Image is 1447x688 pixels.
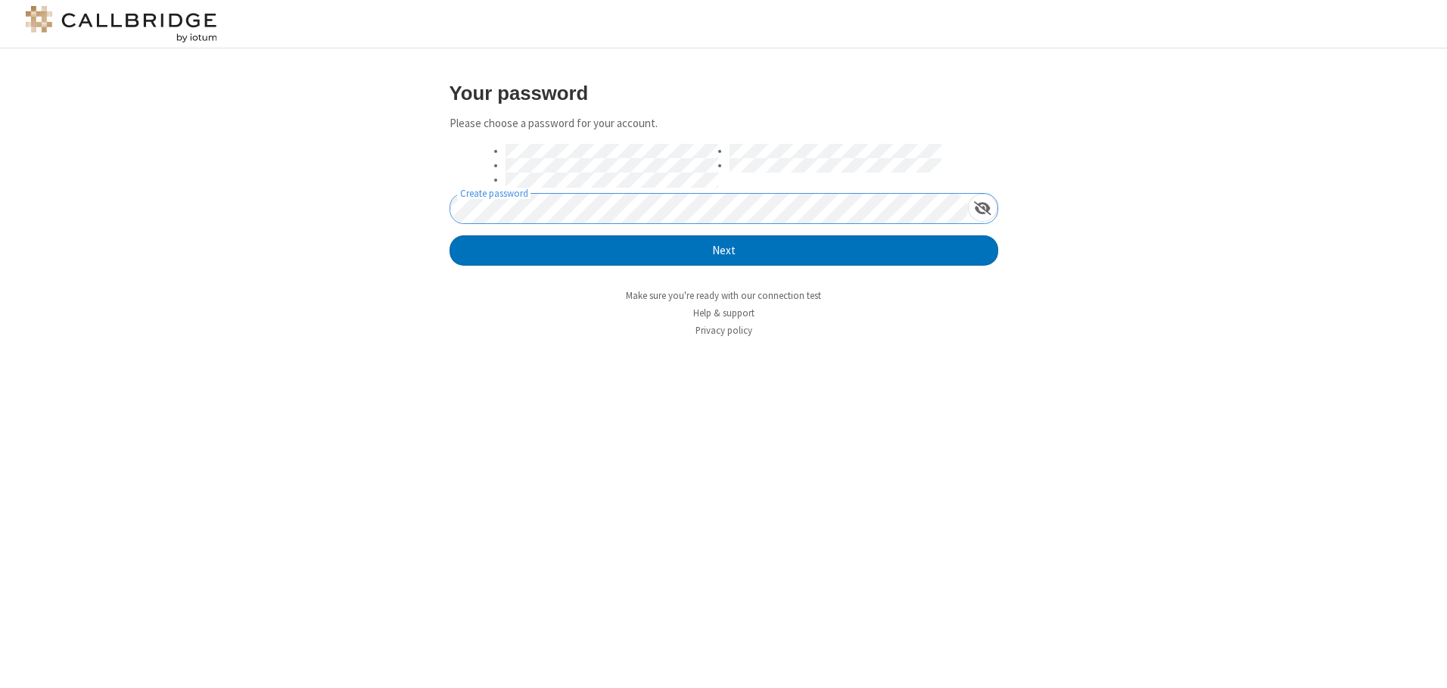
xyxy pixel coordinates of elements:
a: Help & support [693,307,755,319]
button: Next [450,235,998,266]
h3: Your password [450,82,998,104]
div: Show password [968,194,997,222]
input: Create password [450,194,968,223]
a: Privacy policy [695,324,752,337]
p: Please choose a password for your account. [450,115,998,132]
a: Make sure you're ready with our connection test [626,289,821,302]
img: logo@2x.png [23,6,219,42]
